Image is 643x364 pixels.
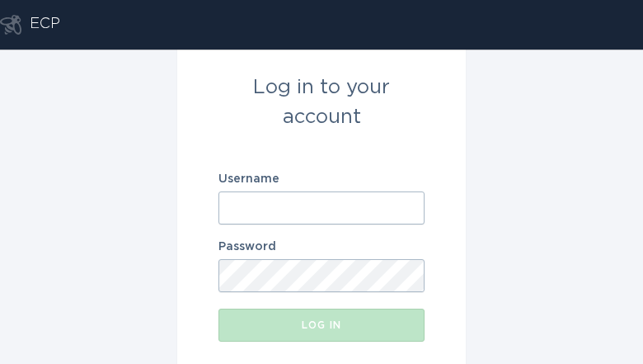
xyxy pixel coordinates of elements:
label: Username [218,173,425,185]
div: ECP [30,15,60,35]
div: Log in [227,320,416,330]
div: Log in to your account [218,73,425,132]
label: Password [218,241,425,253]
button: Log in [218,309,425,342]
